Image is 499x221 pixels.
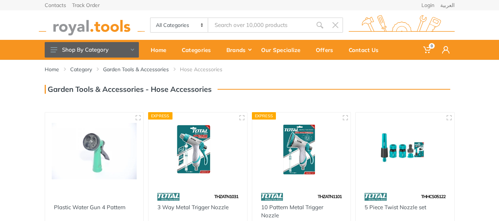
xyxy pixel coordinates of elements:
[45,85,212,94] h3: Garden Tools & Accessories - Hose Accessories
[177,40,221,60] a: Categories
[418,40,437,60] a: 0
[256,42,311,58] div: Our Specialize
[252,112,276,120] div: Express
[311,42,344,58] div: Offers
[344,40,389,60] a: Contact Us
[208,17,312,33] input: Site search
[148,112,172,120] div: Express
[311,40,344,60] a: Offers
[421,3,434,8] a: Login
[365,190,387,203] img: 86.webp
[45,3,66,8] a: Contacts
[157,190,180,203] img: 86.webp
[146,40,177,60] a: Home
[52,119,137,183] img: Royal Tools - Plastic Water Gun 4 Pattern
[146,42,177,58] div: Home
[45,42,139,58] button: Shop By Category
[45,66,59,73] a: Home
[318,194,342,199] span: THZATN1101
[70,66,92,73] a: Category
[54,190,69,203] img: 1.webp
[155,119,240,183] img: Royal Tools - 3 Way Metal Trigger Nozzle
[54,204,126,211] a: Plastic Water Gun 4 Pattern
[259,119,344,183] img: Royal Tools - 10 Pattern Metal Trigger Nozzle
[221,42,256,58] div: Brands
[214,194,238,199] span: THZATN1031
[261,190,283,203] img: 86.webp
[261,204,323,219] a: 10 Pattern Metal Trigger Nozzle
[72,3,100,8] a: Track Order
[440,3,455,8] a: العربية
[151,18,209,32] select: Category
[365,204,426,211] a: 5 Piece Twist Nozzle set
[349,15,455,35] img: royal.tools Logo
[256,40,311,60] a: Our Specialize
[45,66,455,73] nav: breadcrumb
[103,66,169,73] a: Garden Tools & Accessories
[429,43,435,49] span: 0
[362,119,448,183] img: Royal Tools - 5 Piece Twist Nozzle set
[344,42,389,58] div: Contact Us
[177,42,221,58] div: Categories
[157,204,229,211] a: 3 Way Metal Trigger Nozzle
[421,194,445,199] span: THHCS05122
[39,15,145,35] img: royal.tools Logo
[180,66,233,73] li: Hose Accessories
